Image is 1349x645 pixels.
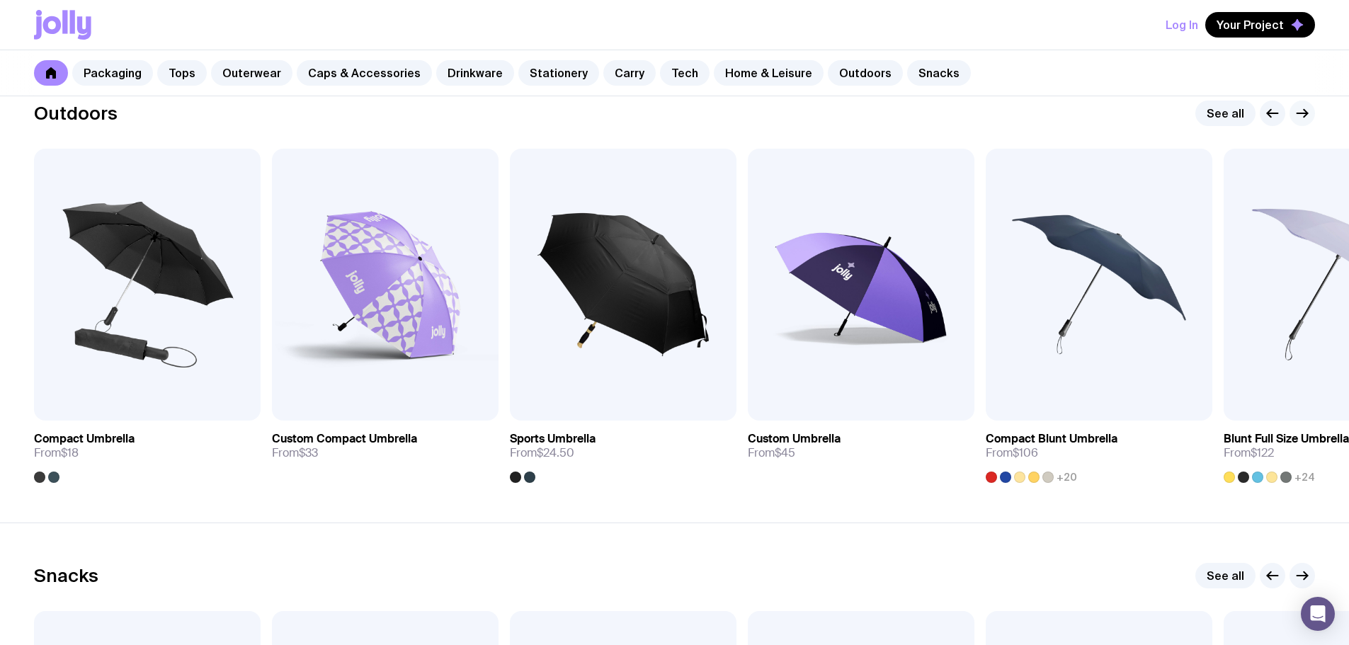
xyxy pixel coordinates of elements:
[660,60,710,86] a: Tech
[1217,18,1284,32] span: Your Project
[510,421,736,483] a: Sports UmbrellaFrom$24.50
[1251,445,1274,460] span: $122
[1301,597,1335,631] div: Open Intercom Messenger
[1294,472,1315,483] span: +24
[775,445,795,460] span: $45
[272,432,417,446] h3: Custom Compact Umbrella
[34,432,135,446] h3: Compact Umbrella
[1166,12,1198,38] button: Log In
[1195,101,1256,126] a: See all
[299,445,318,460] span: $33
[272,446,318,460] span: From
[748,421,974,472] a: Custom UmbrellaFrom$45
[436,60,514,86] a: Drinkware
[34,103,118,124] h2: Outdoors
[34,446,79,460] span: From
[1224,446,1274,460] span: From
[510,446,574,460] span: From
[1057,472,1077,483] span: +20
[211,60,292,86] a: Outerwear
[1224,432,1349,446] h3: Blunt Full Size Umbrella
[986,432,1117,446] h3: Compact Blunt Umbrella
[157,60,207,86] a: Tops
[907,60,971,86] a: Snacks
[986,446,1038,460] span: From
[34,565,98,586] h2: Snacks
[1195,563,1256,588] a: See all
[748,446,795,460] span: From
[510,432,596,446] h3: Sports Umbrella
[714,60,824,86] a: Home & Leisure
[72,60,153,86] a: Packaging
[603,60,656,86] a: Carry
[986,421,1212,483] a: Compact Blunt UmbrellaFrom$106+20
[518,60,599,86] a: Stationery
[34,421,261,483] a: Compact UmbrellaFrom$18
[748,432,841,446] h3: Custom Umbrella
[272,421,499,472] a: Custom Compact UmbrellaFrom$33
[828,60,903,86] a: Outdoors
[1205,12,1315,38] button: Your Project
[537,445,574,460] span: $24.50
[61,445,79,460] span: $18
[297,60,432,86] a: Caps & Accessories
[1013,445,1038,460] span: $106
